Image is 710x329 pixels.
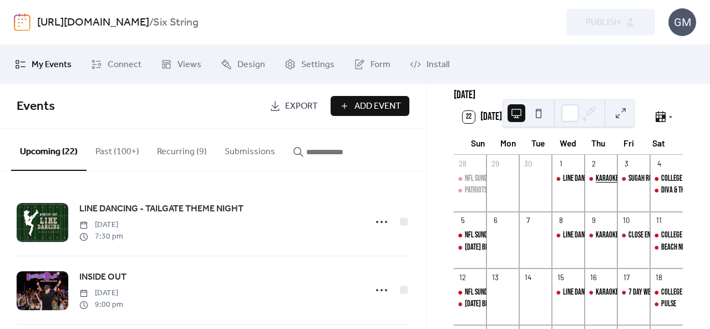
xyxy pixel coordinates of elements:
[596,173,647,184] div: Karaoke Thursdays
[617,173,650,184] div: Sugah Rush
[661,242,710,253] div: Beach Nights Band
[563,230,596,241] div: LINE DANCING
[585,173,617,184] div: Karaoke Thursdays
[523,159,533,169] div: 30
[83,49,150,79] a: Connect
[628,173,658,184] div: Sugah Rush
[402,49,458,79] a: Install
[79,219,123,231] span: [DATE]
[552,173,585,184] div: LINE DANCING
[153,12,199,33] b: Six String
[585,230,617,241] div: Karaoke Thursdays
[668,8,696,36] div: GM
[459,108,506,126] button: 22[DATE]
[493,131,523,155] div: Mon
[458,159,468,169] div: 28
[108,58,141,72] span: Connect
[596,287,647,298] div: Karaoke Thursdays
[617,230,650,241] div: CLOSE ENEMIES Featuring Tom Hamilton of Aerosmith
[14,13,31,31] img: logo
[427,58,449,72] span: Install
[331,96,409,116] button: Add Event
[454,242,486,253] div: SUNDAY BRUNCH
[237,58,265,72] span: Design
[216,129,284,170] button: Submissions
[654,272,664,282] div: 18
[490,272,500,282] div: 13
[32,58,72,72] span: My Events
[621,159,631,169] div: 3
[454,298,486,310] div: SUNDAY BRUNCH
[628,287,666,298] div: 7 DAY WEEKEND
[556,216,566,226] div: 8
[650,173,683,184] div: COLLEGE FOOTBALL SATURDAYS
[11,129,87,171] button: Upcoming (22)
[589,272,599,282] div: 16
[79,299,123,311] span: 9:00 pm
[650,242,683,253] div: Beach Nights Band
[17,94,55,119] span: Events
[465,287,496,298] div: NFL SUNDAYS
[490,159,500,169] div: 29
[37,12,149,33] a: [URL][DOMAIN_NAME]
[79,287,123,299] span: [DATE]
[7,49,80,79] a: My Events
[584,131,613,155] div: Thu
[149,12,153,33] b: /
[463,131,493,155] div: Sun
[454,173,486,184] div: NFL SUNDAYS
[523,272,533,282] div: 14
[301,58,334,72] span: Settings
[621,272,631,282] div: 17
[212,49,273,79] a: Design
[371,58,390,72] span: Form
[276,49,343,79] a: Settings
[454,230,486,241] div: NFL SUNDAYS
[563,287,596,298] div: LINE DANCING
[465,185,530,196] div: PATRIOTS PRE & POST GAME
[79,270,126,285] a: INSIDE OUT
[563,173,596,184] div: LINE DANCING
[458,272,468,282] div: 12
[589,216,599,226] div: 9
[585,287,617,298] div: Karaoke Thursdays
[153,49,210,79] a: Views
[553,131,583,155] div: Wed
[650,185,683,196] div: DIVA & THE PLAYBOYS
[490,216,500,226] div: 6
[613,131,643,155] div: Fri
[552,287,585,298] div: LINE DANCING
[465,173,496,184] div: NFL SUNDAYS
[285,100,318,113] span: Export
[644,131,674,155] div: Sat
[87,129,148,170] button: Past (100+)
[654,216,664,226] div: 11
[589,159,599,169] div: 2
[454,287,486,298] div: NFL SUNDAYS
[465,242,502,253] div: [DATE] BRUNCH
[621,216,631,226] div: 10
[465,230,496,241] div: NFL SUNDAYS
[79,202,244,216] a: LINE DANCING - TAILGATE THEME NIGHT
[523,216,533,226] div: 7
[596,230,647,241] div: Karaoke Thursdays
[148,129,216,170] button: Recurring (9)
[556,159,566,169] div: 1
[465,298,502,310] div: [DATE] BRUNCH
[177,58,201,72] span: Views
[650,287,683,298] div: COLLEGE FOOTBALL SATURDAYS
[552,230,585,241] div: LINE DANCING
[556,272,566,282] div: 15
[617,287,650,298] div: 7 DAY WEEKEND
[261,96,326,116] a: Export
[79,231,123,242] span: 7:30 pm
[661,298,676,310] div: Pulse
[523,131,553,155] div: Tue
[458,216,468,226] div: 5
[454,88,683,104] div: [DATE]
[354,100,401,113] span: Add Event
[650,298,683,310] div: Pulse
[454,185,486,196] div: PATRIOTS PRE & POST GAME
